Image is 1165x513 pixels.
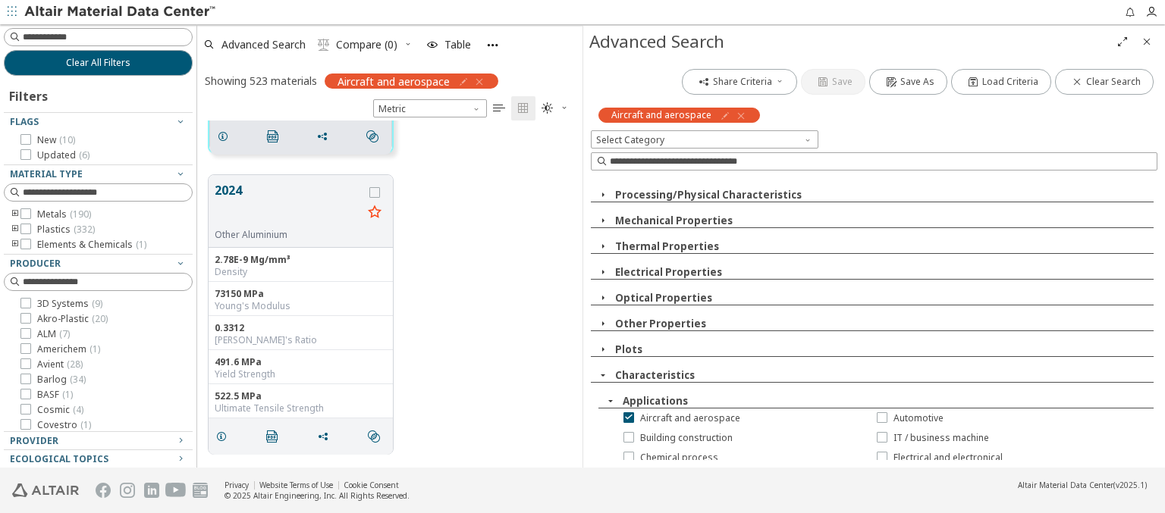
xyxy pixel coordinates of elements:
span: Americhem [37,343,100,355]
button: Close [591,368,615,382]
span: Electrical and electronical [893,452,1003,464]
button: Similar search [361,421,393,452]
button: 2024 [215,181,363,229]
button: Other Properties [615,317,706,330]
button: Save [801,69,865,95]
div: 0.3312 [215,322,387,334]
a: Website Terms of Use [259,480,333,490]
button: Close [591,214,615,227]
button: Ecological Topics [4,450,193,468]
div: Density [215,266,387,278]
i: toogle group [10,239,20,251]
span: Covestro [37,419,91,431]
button: Close [591,343,615,356]
div: Showing 523 materials [205,74,317,88]
button: Clear All Filters [4,50,193,76]
span: Clear Search [1086,76,1141,88]
button: Share [310,421,342,452]
span: ( 1 ) [89,343,100,355]
button: Close [598,394,623,408]
button: Characteristics [615,368,695,382]
button: Load Criteria [951,69,1051,95]
i: toogle group [10,224,20,236]
span: ALM [37,328,70,340]
button: Close [591,239,615,253]
span: Altair Material Data Center [1018,480,1113,490]
button: Save As [869,69,947,95]
span: Advanced Search [221,39,306,50]
button: Theme [535,96,575,120]
div: © 2025 Altair Engineering, Inc. All Rights Reserved. [225,490,410,501]
button: Thermal Properties [615,239,719,253]
button: Full Screen [1110,30,1135,54]
span: Aircraft and aerospace [611,108,711,122]
button: Details [209,421,240,452]
span: Cosmic [37,404,83,416]
a: Privacy [225,480,249,490]
button: Close [591,265,615,279]
i:  [493,102,505,114]
div: (v2025.1) [1018,480,1147,490]
span: Metric [373,99,487,117]
span: ( 190 ) [70,208,91,221]
button: Close [1135,30,1159,54]
button: Share [309,121,341,152]
span: ( 9 ) [92,297,102,310]
button: Close [591,291,615,305]
div: Ultimate Tensile Strength [215,402,387,414]
span: ( 332 ) [74,223,95,236]
button: PDF Download [260,121,292,152]
a: Cookie Consent [344,480,399,490]
button: Clear Search [1055,69,1154,95]
button: Mechanical Properties [615,214,733,227]
span: Table [444,39,471,50]
button: Optical Properties [615,291,712,305]
span: ( 1 ) [62,388,73,401]
span: Automotive [893,412,944,424]
button: Close [591,188,615,202]
img: Altair Engineering [12,483,79,497]
button: Processing/Physical Characteristics [615,188,802,202]
span: Metals [37,208,91,221]
span: Elements & Chemicals [37,239,146,251]
span: Save As [900,76,934,88]
span: Flags [10,115,39,128]
span: 3D Systems [37,298,102,310]
button: Tile View [511,96,535,120]
span: Share Criteria [713,76,772,88]
span: Material Type [10,167,83,180]
span: Barlog [37,374,86,386]
i:  [368,430,380,443]
span: Ecological Topics [10,452,108,465]
span: ( 1 ) [80,418,91,431]
button: Producer [4,255,193,273]
button: Applications [623,394,688,408]
span: ( 10 ) [59,133,75,146]
div: 522.5 MPa [215,390,387,402]
span: Provider [10,434,58,447]
span: Save [832,76,853,88]
i:  [542,102,554,114]
div: 491.6 MPa [215,356,387,368]
span: IT / business machine [893,432,989,444]
button: Close [591,317,615,330]
span: ( 4 ) [73,403,83,416]
div: [PERSON_NAME]'s Ratio [215,334,387,346]
div: Young's Modulus [215,300,387,312]
button: Electrical Properties [615,265,722,279]
span: Producer [10,257,61,270]
span: Aircraft and aerospace [640,412,740,424]
button: Provider [4,432,193,450]
div: Other Aluminium [215,229,363,241]
div: 2.78E-9 Mg/mm³ [215,254,387,266]
span: Select Category [591,130,818,149]
span: BASF [37,389,73,401]
div: Unit System [373,99,487,117]
span: Aircraft and aerospace [338,74,450,88]
div: 73150 MPa [215,288,387,300]
span: Avient [37,358,83,371]
button: Table View [487,96,511,120]
div: grid [197,120,582,468]
i:  [517,102,529,114]
div: Yield Strength [215,368,387,380]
